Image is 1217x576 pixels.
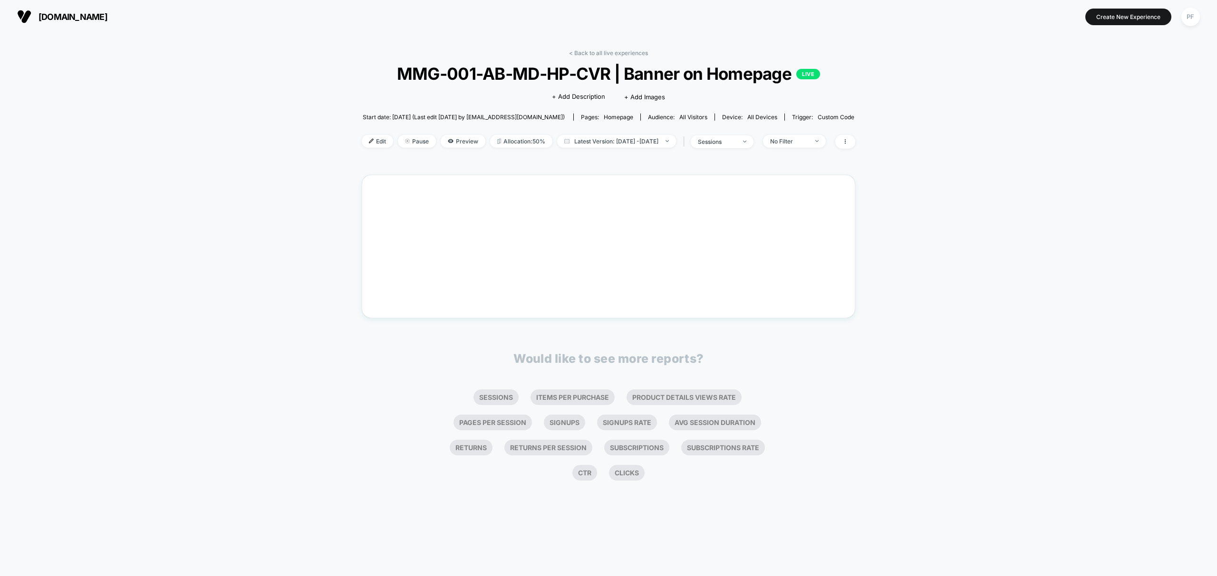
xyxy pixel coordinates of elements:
li: Items Per Purchase [531,389,615,405]
img: end [405,139,410,143]
span: Preview [441,135,485,148]
li: Avg Session Duration [669,415,761,430]
li: Returns Per Session [504,440,592,455]
span: Device: [715,113,784,121]
li: Returns [450,440,493,455]
span: | [681,135,691,149]
img: rebalance [497,139,501,144]
div: sessions [698,138,736,145]
img: end [666,140,669,142]
img: edit [369,139,374,143]
span: Edit [362,135,393,148]
span: homepage [604,113,633,121]
span: All Visitors [679,113,707,121]
span: MMG-001-AB-MD-HP-CVR | Banner on Homepage [386,64,831,84]
div: Pages: [581,113,633,121]
li: Sessions [473,389,519,405]
button: [DOMAIN_NAME] [14,9,110,24]
li: Signups Rate [597,415,657,430]
a: < Back to all live experiences [569,49,648,57]
li: Ctr [572,465,597,481]
button: PF [1178,7,1203,27]
span: all devices [747,113,777,121]
span: Latest Version: [DATE] - [DATE] [557,135,676,148]
li: Clicks [609,465,645,481]
li: Subscriptions [604,440,669,455]
p: LIVE [796,69,820,79]
div: Trigger: [792,113,854,121]
img: Visually logo [17,9,31,24]
span: [DOMAIN_NAME] [39,12,107,22]
div: PF [1181,8,1200,26]
div: Audience: [648,113,707,121]
li: Subscriptions Rate [681,440,765,455]
span: Pause [398,135,436,148]
span: Allocation: 50% [490,135,552,148]
button: Create New Experience [1085,9,1171,25]
img: end [743,141,746,142]
span: + Add Description [552,92,605,102]
li: Pages Per Session [454,415,532,430]
p: Would like to see more reports? [513,351,704,366]
li: Product Details Views Rate [627,389,742,405]
span: Start date: [DATE] (Last edit [DATE] by [EMAIL_ADDRESS][DOMAIN_NAME]) [363,113,565,121]
li: Signups [544,415,585,430]
img: end [815,140,819,142]
img: calendar [564,139,570,143]
span: Custom Code [818,113,854,121]
div: No Filter [770,138,808,145]
span: + Add Images [624,93,665,101]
